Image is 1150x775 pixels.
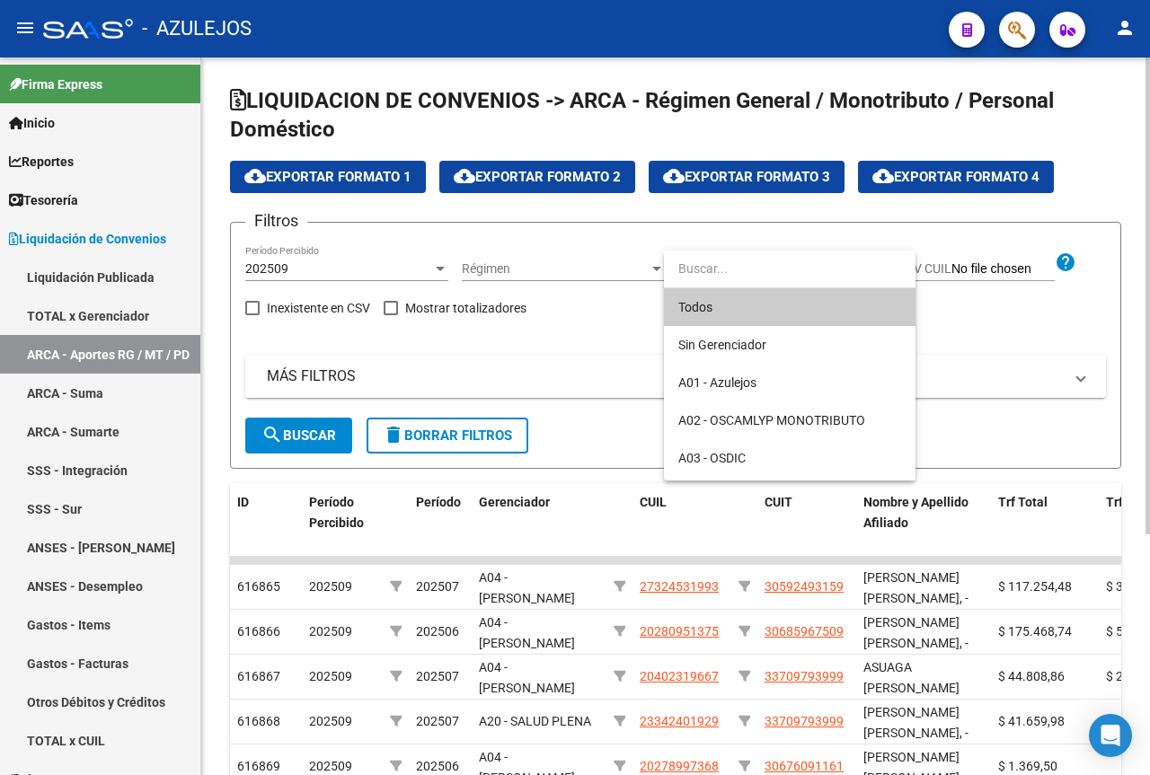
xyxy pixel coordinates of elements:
span: Sin Gerenciador [678,338,766,352]
span: A03 - OSDIC [678,451,746,465]
input: dropdown search [664,250,916,287]
div: Open Intercom Messenger [1089,714,1132,757]
span: A02 - OSCAMLYP MONOTRIBUTO [678,413,865,427]
span: Todos [678,288,901,326]
span: A01 - Azulejos [678,375,756,390]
